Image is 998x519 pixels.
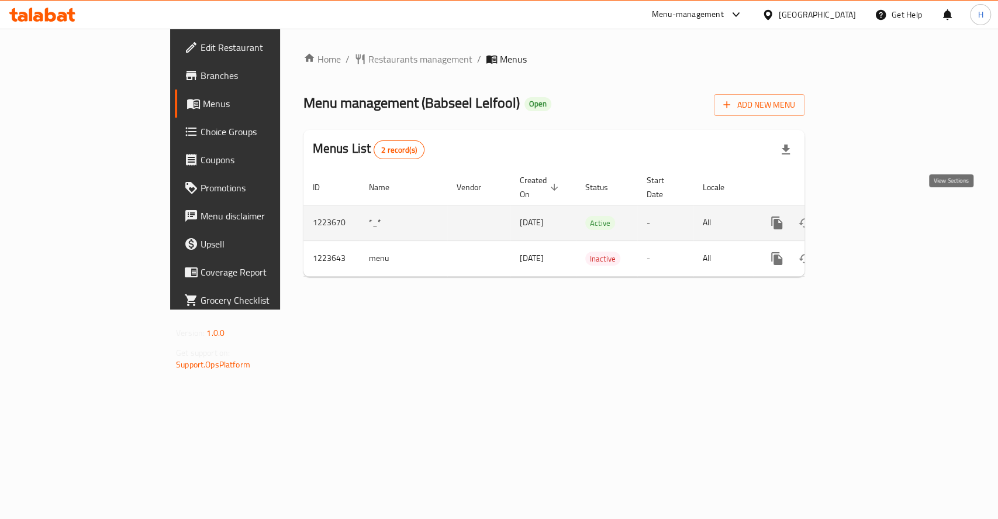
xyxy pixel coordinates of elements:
[175,258,337,286] a: Coverage Report
[723,98,795,112] span: Add New Menu
[763,245,791,273] button: more
[175,202,337,230] a: Menu disclaimer
[201,68,327,83] span: Branches
[175,90,337,118] a: Menus
[313,140,424,159] h2: Menus List
[175,61,337,90] a: Branches
[176,345,230,360] span: Get support on:
[201,237,327,251] span: Upsell
[520,215,544,230] span: [DATE]
[524,99,551,109] span: Open
[175,174,337,202] a: Promotions
[652,8,724,22] div: Menu-management
[637,205,693,240] td: -
[303,90,520,116] span: Menu management ( Babseel Lelfool )
[303,52,804,66] nav: breadcrumb
[520,250,544,266] span: [DATE]
[201,153,327,167] span: Coupons
[346,52,350,66] li: /
[520,173,562,201] span: Created On
[175,230,337,258] a: Upsell
[524,97,551,111] div: Open
[201,40,327,54] span: Edit Restaurant
[175,286,337,314] a: Grocery Checklist
[500,52,527,66] span: Menus
[368,52,472,66] span: Restaurants management
[791,245,819,273] button: Change Status
[176,357,250,372] a: Support.OpsPlatform
[175,118,337,146] a: Choice Groups
[201,125,327,139] span: Choice Groups
[693,205,754,240] td: All
[647,173,679,201] span: Start Date
[585,216,615,230] span: Active
[772,136,800,164] div: Export file
[637,240,693,276] td: -
[978,8,983,21] span: H
[791,209,819,237] button: Change Status
[354,52,472,66] a: Restaurants management
[201,293,327,307] span: Grocery Checklist
[779,8,856,21] div: [GEOGRAPHIC_DATA]
[714,94,804,116] button: Add New Menu
[703,180,740,194] span: Locale
[457,180,496,194] span: Vendor
[374,140,424,159] div: Total records count
[176,325,205,341] span: Version:
[203,97,327,111] span: Menus
[763,209,791,237] button: more
[303,170,885,277] table: enhanced table
[175,33,337,61] a: Edit Restaurant
[754,170,885,205] th: Actions
[585,252,620,266] div: Inactive
[201,181,327,195] span: Promotions
[693,240,754,276] td: All
[313,180,335,194] span: ID
[374,145,424,156] span: 2 record(s)
[206,325,225,341] span: 1.0.0
[477,52,481,66] li: /
[201,209,327,223] span: Menu disclaimer
[175,146,337,174] a: Coupons
[201,265,327,279] span: Coverage Report
[585,180,623,194] span: Status
[360,240,447,276] td: menu
[369,180,405,194] span: Name
[585,252,620,266] span: Inactive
